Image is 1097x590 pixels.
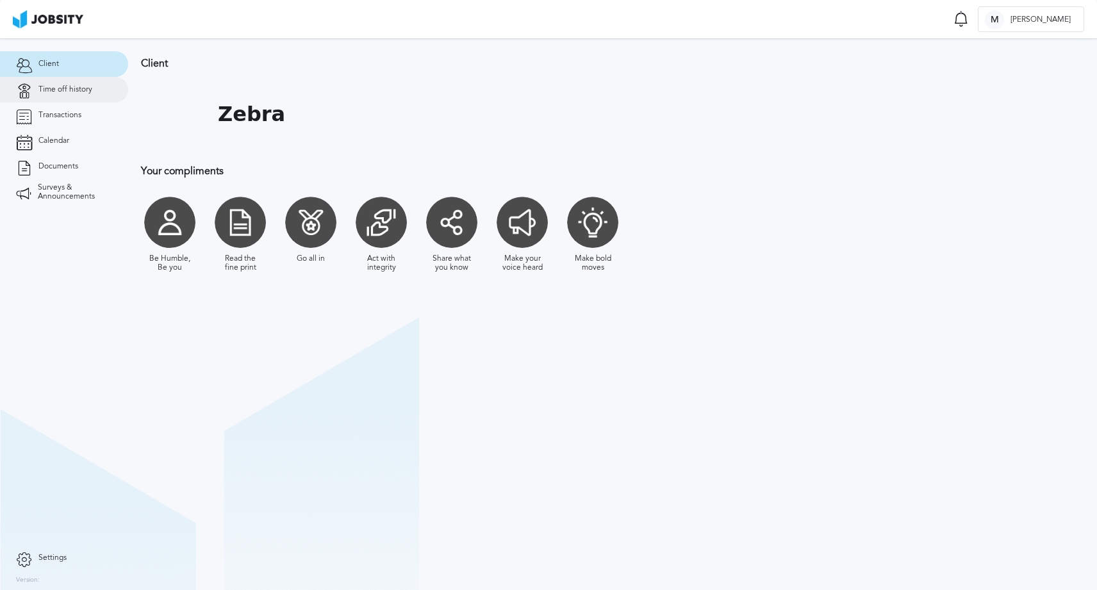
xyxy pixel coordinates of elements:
span: Surveys & Announcements [38,183,112,201]
h3: Your compliments [141,165,836,177]
div: Read the fine print [218,254,263,272]
h1: Zebra [218,102,285,126]
div: Make bold moves [570,254,615,272]
h3: Client [141,58,836,69]
div: M [985,10,1004,29]
span: Client [38,60,59,69]
span: [PERSON_NAME] [1004,15,1077,24]
label: Version: [16,577,40,584]
button: M[PERSON_NAME] [978,6,1084,32]
span: Transactions [38,111,81,120]
span: Time off history [38,85,92,94]
div: Share what you know [429,254,474,272]
span: Documents [38,162,78,171]
div: Be Humble, Be you [147,254,192,272]
img: ab4bad089aa723f57921c736e9817d99.png [13,10,83,28]
div: Go all in [297,254,325,263]
span: Calendar [38,136,69,145]
span: Settings [38,553,67,562]
div: Act with integrity [359,254,404,272]
div: Make your voice heard [500,254,545,272]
